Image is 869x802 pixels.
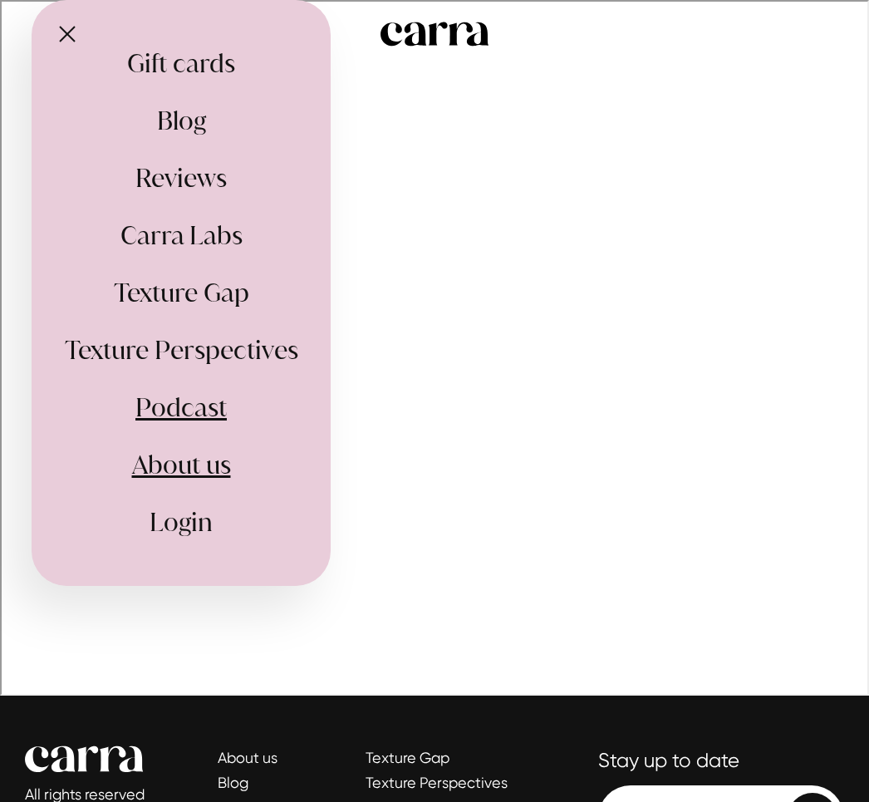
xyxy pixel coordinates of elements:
[127,47,235,81] a: Gift cards
[120,219,243,253] a: Carra Labs
[366,774,508,791] a: Texture Perspectives
[132,448,231,482] a: About us
[150,505,213,539] a: Login
[218,774,248,791] a: Blog
[598,745,844,775] p: Stay up to date
[135,391,227,425] a: Podcast
[157,104,206,138] a: Blog
[218,749,277,766] a: About us
[114,276,249,310] a: Texture Gap
[65,333,298,367] a: Texture Perspectives
[366,749,449,766] a: Texture Gap
[135,161,227,195] a: Reviews
[42,9,92,59] button: Close Menu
